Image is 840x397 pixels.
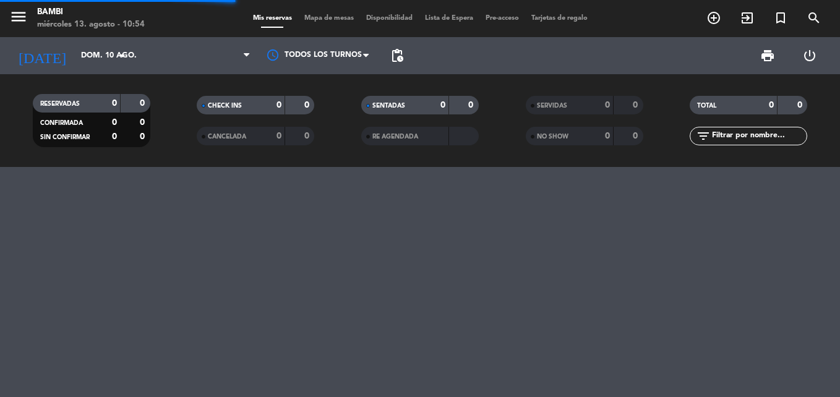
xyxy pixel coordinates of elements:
[9,7,28,30] button: menu
[276,132,281,140] strong: 0
[140,118,147,127] strong: 0
[605,101,610,109] strong: 0
[419,15,479,22] span: Lista de Espera
[789,37,831,74] div: LOG OUT
[797,101,805,109] strong: 0
[537,134,568,140] span: NO SHOW
[304,132,312,140] strong: 0
[140,99,147,108] strong: 0
[706,11,721,25] i: add_circle_outline
[298,15,360,22] span: Mapa de mesas
[276,101,281,109] strong: 0
[9,7,28,26] i: menu
[208,134,246,140] span: CANCELADA
[40,101,80,107] span: RESERVADAS
[537,103,567,109] span: SERVIDAS
[304,101,312,109] strong: 0
[711,129,807,143] input: Filtrar por nombre...
[40,120,83,126] span: CONFIRMADA
[372,103,405,109] span: SENTADAS
[112,99,117,108] strong: 0
[40,134,90,140] span: SIN CONFIRMAR
[697,103,716,109] span: TOTAL
[390,48,405,63] span: pending_actions
[468,101,476,109] strong: 0
[37,6,145,19] div: BAMBI
[440,101,445,109] strong: 0
[802,48,817,63] i: power_settings_new
[247,15,298,22] span: Mis reservas
[9,42,75,69] i: [DATE]
[525,15,594,22] span: Tarjetas de regalo
[140,132,147,141] strong: 0
[115,48,130,63] i: arrow_drop_down
[479,15,525,22] span: Pre-acceso
[112,132,117,141] strong: 0
[37,19,145,31] div: miércoles 13. agosto - 10:54
[760,48,775,63] span: print
[696,129,711,143] i: filter_list
[807,11,821,25] i: search
[740,11,755,25] i: exit_to_app
[360,15,419,22] span: Disponibilidad
[372,134,418,140] span: RE AGENDADA
[769,101,774,109] strong: 0
[208,103,242,109] span: CHECK INS
[633,132,640,140] strong: 0
[773,11,788,25] i: turned_in_not
[112,118,117,127] strong: 0
[633,101,640,109] strong: 0
[605,132,610,140] strong: 0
